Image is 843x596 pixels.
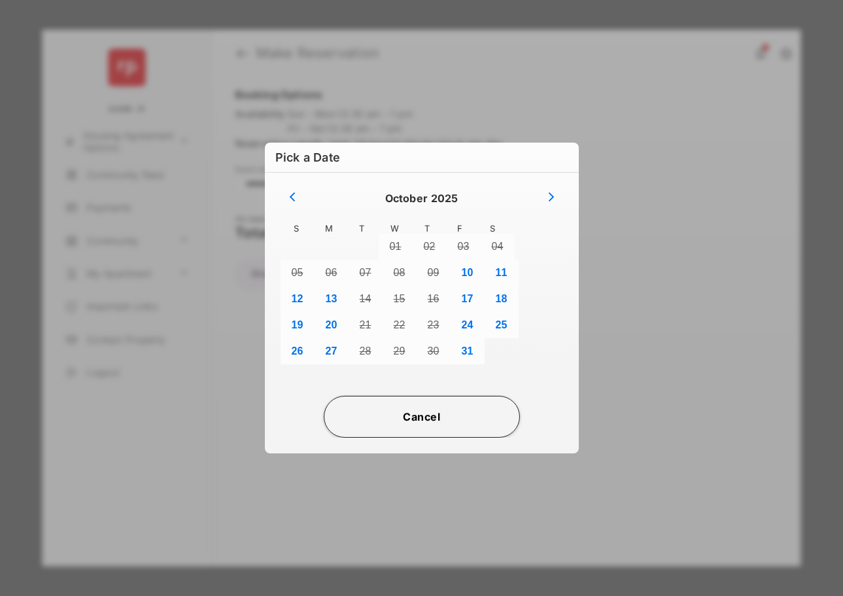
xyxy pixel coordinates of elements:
[383,286,417,312] button: 0015 October 288th 2025
[349,338,383,364] button: 0028 October 301st 2025
[417,286,451,312] button: 0016 October 289th 2025
[485,260,519,286] button: 0011 October 284th 2025
[451,286,485,312] button: 0017 October 290th 2025
[451,312,485,338] button: 0024 October 297th 2025
[477,223,509,234] span: S
[281,312,315,338] button: 0019 October 292nd 2025
[324,396,520,438] button: Cancel
[413,234,447,260] button: 0002 October 275th 2025
[383,260,417,286] button: 0008 October 281st 2025
[451,338,485,364] button: 0031 October 304th 2025
[315,260,349,286] button: 0006 October 279th 2025
[315,286,349,312] button: 0013 October 286th 2025
[540,188,563,207] button: Next month
[451,260,485,286] button: 0010 October 283rd 2025
[265,143,579,173] h6: Pick a Date
[379,234,413,260] button: 0001 October 274th 2025
[313,223,346,234] span: M
[281,260,315,286] button: 0005 October 278th 2025
[379,223,411,234] span: W
[417,338,451,364] button: 0030 October 303rd 2025
[281,223,313,234] span: S
[349,312,383,338] button: 0021 October 294th 2025
[444,223,477,234] span: F
[281,188,304,207] button: Previous month
[281,286,315,312] button: 0012 October 285th 2025
[411,223,444,234] span: T
[417,260,451,286] button: 0009 October 282nd 2025
[315,338,349,364] button: 0027 October 300th 2025
[346,223,379,234] span: T
[315,312,349,338] button: 0020 October 293rd 2025
[349,286,383,312] button: 0014 October 287th 2025
[417,312,451,338] button: 0023 October 296th 2025
[349,260,383,286] button: 0007 October 280th 2025
[383,312,417,338] button: 0022 October 295th 2025
[281,188,563,385] div: Calendar day picker
[385,192,458,205] h4: October 2025
[281,338,315,364] button: 0026 October 299th 2025
[481,234,515,260] button: 0004 October 277th 2025
[485,286,519,312] button: 0018 October 291st 2025
[383,338,417,364] button: 0029 October 302nd 2025
[485,312,519,338] button: 0025 October 298th 2025
[447,234,481,260] button: 0003 October 276th 2025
